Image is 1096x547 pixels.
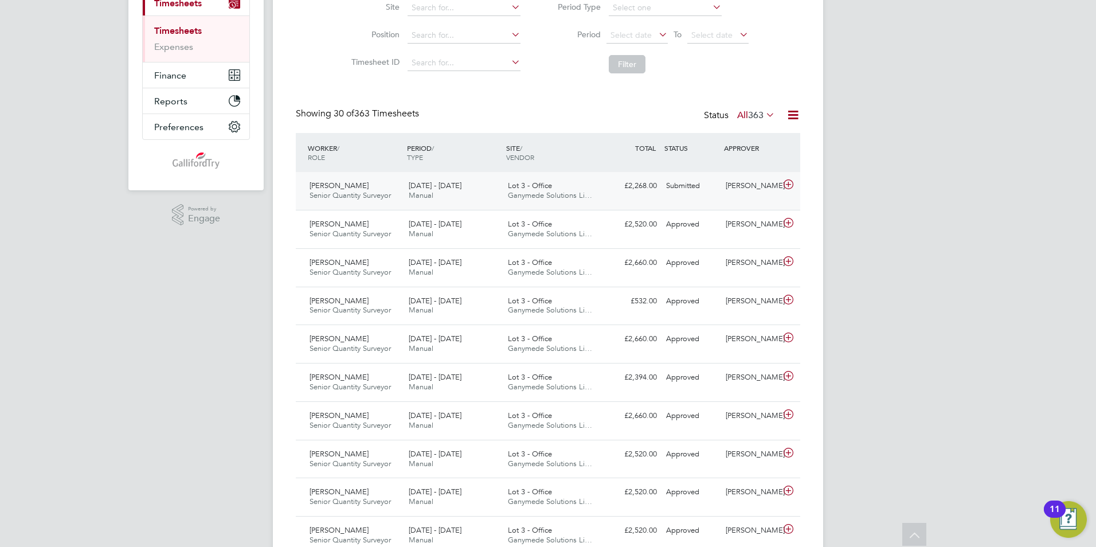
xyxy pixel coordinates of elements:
span: [PERSON_NAME] [310,181,369,190]
div: Submitted [661,177,721,196]
label: Site [348,2,400,12]
span: [DATE] - [DATE] [409,411,461,420]
span: Ganymede Solutions Li… [508,267,592,277]
div: Approved [661,330,721,349]
span: Senior Quantity Surveyor [310,497,391,506]
span: Senior Quantity Surveyor [310,229,391,239]
div: [PERSON_NAME] [721,483,781,502]
div: £2,520.00 [602,215,661,234]
span: Select date [691,30,733,40]
label: Period Type [549,2,601,12]
span: Preferences [154,122,203,132]
span: [PERSON_NAME] [310,487,369,497]
span: Manual [409,420,433,430]
div: £2,394.00 [602,368,661,387]
span: [PERSON_NAME] [310,372,369,382]
div: Approved [661,445,721,464]
span: Lot 3 - Office [508,372,552,382]
span: [PERSON_NAME] [310,219,369,229]
span: Lot 3 - Office [508,411,552,420]
span: [DATE] - [DATE] [409,334,461,343]
div: [PERSON_NAME] [721,215,781,234]
div: [PERSON_NAME] [721,177,781,196]
div: £2,268.00 [602,177,661,196]
span: Lot 3 - Office [508,449,552,459]
button: Reports [143,88,249,114]
div: Approved [661,483,721,502]
div: Approved [661,521,721,540]
div: £2,660.00 [602,330,661,349]
span: / [337,143,339,153]
span: Lot 3 - Office [508,219,552,229]
div: [PERSON_NAME] [721,330,781,349]
span: [DATE] - [DATE] [409,257,461,267]
label: All [737,110,775,121]
a: Powered byEngage [172,204,221,226]
span: [PERSON_NAME] [310,334,369,343]
div: STATUS [661,138,721,158]
span: [PERSON_NAME] [310,411,369,420]
label: Position [348,29,400,40]
div: [PERSON_NAME] [721,445,781,464]
div: £2,660.00 [602,407,661,425]
div: [PERSON_NAME] [721,407,781,425]
span: Lot 3 - Office [508,525,552,535]
span: [PERSON_NAME] [310,525,369,535]
span: Engage [188,214,220,224]
span: [DATE] - [DATE] [409,449,461,459]
div: Timesheets [143,15,249,62]
span: [PERSON_NAME] [310,449,369,459]
button: Open Resource Center, 11 new notifications [1050,501,1087,538]
span: ROLE [308,153,325,162]
span: Finance [154,70,186,81]
div: Approved [661,215,721,234]
button: Preferences [143,114,249,139]
span: Senior Quantity Surveyor [310,190,391,200]
span: Ganymede Solutions Li… [508,459,592,468]
span: Manual [409,382,433,392]
span: Ganymede Solutions Li… [508,305,592,315]
span: Lot 3 - Office [508,334,552,343]
span: Senior Quantity Surveyor [310,420,391,430]
span: Manual [409,459,433,468]
span: Senior Quantity Surveyor [310,343,391,353]
span: [DATE] - [DATE] [409,219,461,229]
span: Ganymede Solutions Li… [508,420,592,430]
input: Search for... [408,28,520,44]
button: Finance [143,62,249,88]
span: Senior Quantity Surveyor [310,459,391,468]
a: Timesheets [154,25,202,36]
span: Senior Quantity Surveyor [310,382,391,392]
span: Senior Quantity Surveyor [310,267,391,277]
div: £532.00 [602,292,661,311]
div: [PERSON_NAME] [721,368,781,387]
div: Status [704,108,777,124]
span: Manual [409,497,433,506]
span: Lot 3 - Office [508,257,552,267]
label: Period [549,29,601,40]
button: Filter [609,55,645,73]
span: Lot 3 - Office [508,487,552,497]
div: WORKER [305,138,404,167]
span: TYPE [407,153,423,162]
div: [PERSON_NAME] [721,292,781,311]
span: [DATE] - [DATE] [409,487,461,497]
span: To [670,27,685,42]
span: Manual [409,343,433,353]
span: Ganymede Solutions Li… [508,382,592,392]
div: 11 [1050,509,1060,524]
span: Select date [610,30,652,40]
span: [DATE] - [DATE] [409,296,461,306]
span: VENDOR [506,153,534,162]
span: Lot 3 - Office [508,181,552,190]
span: Lot 3 - Office [508,296,552,306]
span: [DATE] - [DATE] [409,372,461,382]
div: [PERSON_NAME] [721,521,781,540]
span: Ganymede Solutions Li… [508,535,592,545]
span: Ganymede Solutions Li… [508,190,592,200]
div: APPROVER [721,138,781,158]
label: Timesheet ID [348,57,400,67]
span: TOTAL [635,143,656,153]
span: [DATE] - [DATE] [409,181,461,190]
span: [PERSON_NAME] [310,296,369,306]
